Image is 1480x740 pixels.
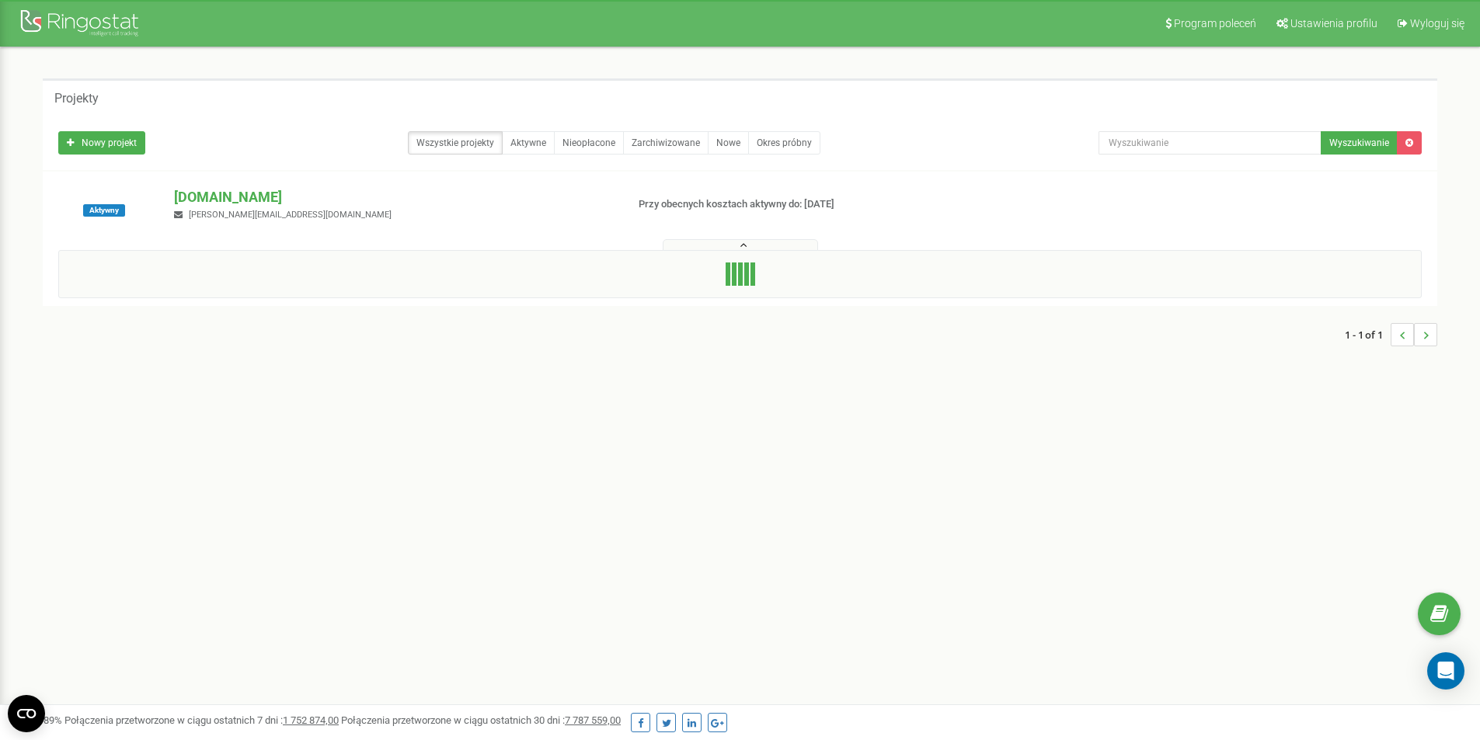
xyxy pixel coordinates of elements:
[408,131,503,155] a: Wszystkie projekty
[54,92,99,106] h5: Projekty
[1345,323,1391,346] span: 1 - 1 of 1
[8,695,45,732] button: Open CMP widget
[565,714,621,726] u: 7 787 559,00
[708,131,749,155] a: Nowe
[1410,17,1464,30] span: Wyloguj się
[554,131,624,155] a: Nieopłacone
[623,131,709,155] a: Zarchiwizowane
[1099,131,1322,155] input: Wyszukiwanie
[1345,307,1437,362] nav: ...
[174,187,613,207] p: [DOMAIN_NAME]
[64,714,339,726] span: Połączenia przetworzone w ciągu ostatnich 7 dni :
[283,714,339,726] u: 1 752 874,00
[748,131,820,155] a: Okres próbny
[189,210,392,220] span: [PERSON_NAME][EMAIL_ADDRESS][DOMAIN_NAME]
[1321,131,1398,155] button: Wyszukiwanie
[1427,652,1464,690] div: Open Intercom Messenger
[1290,17,1377,30] span: Ustawienia profilu
[58,131,145,155] a: Nowy projekt
[502,131,555,155] a: Aktywne
[83,204,125,217] span: Aktywny
[639,197,962,212] p: Przy obecnych kosztach aktywny do: [DATE]
[341,714,621,726] span: Połączenia przetworzone w ciągu ostatnich 30 dni :
[1174,17,1256,30] span: Program poleceń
